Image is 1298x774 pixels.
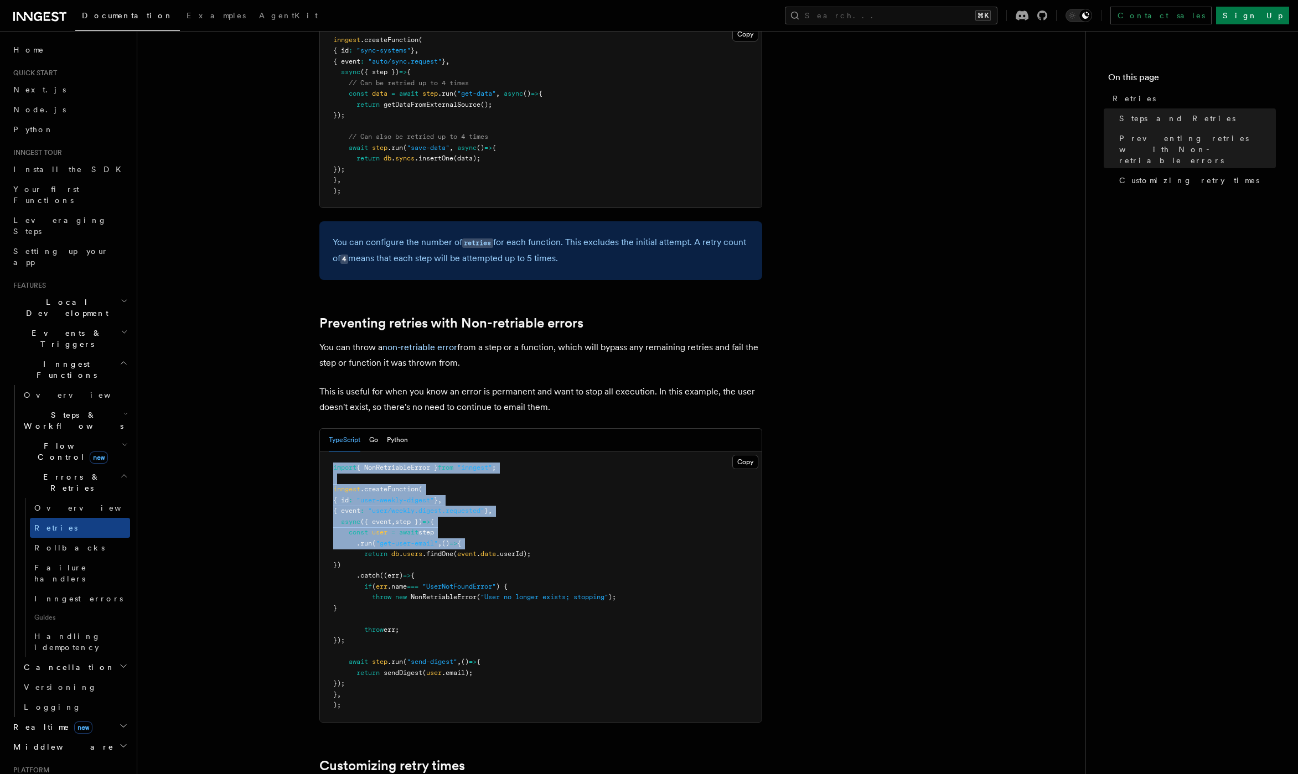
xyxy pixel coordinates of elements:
[415,46,418,54] span: ,
[30,498,130,518] a: Overview
[9,737,130,757] button: Middleware
[30,518,130,538] a: Retries
[395,593,407,601] span: new
[13,44,44,55] span: Home
[391,90,395,97] span: =
[1119,175,1259,186] span: Customizing retry times
[457,90,496,97] span: "get-data"
[19,697,130,717] a: Logging
[380,572,403,579] span: ((err)
[356,669,380,677] span: return
[384,101,480,108] span: getDataFromExternalSource
[496,583,508,590] span: ) {
[13,216,107,236] span: Leveraging Steps
[407,583,418,590] span: ===
[24,703,81,711] span: Logging
[372,658,387,666] span: step
[9,359,120,381] span: Inngest Functions
[34,523,77,532] span: Retries
[19,677,130,697] a: Versioning
[403,572,411,579] span: =>
[364,550,387,558] span: return
[411,593,477,601] span: NonRetriableError
[462,237,493,247] a: retries
[484,144,492,152] span: =>
[492,144,496,152] span: {
[333,58,360,65] span: { event
[376,583,387,590] span: err
[411,46,415,54] span: }
[496,550,531,558] span: .userId);
[13,105,66,114] span: Node.js
[9,297,121,319] span: Local Development
[9,354,130,385] button: Inngest Functions
[391,550,399,558] span: db
[30,609,130,626] span: Guides
[341,518,360,526] span: async
[387,658,403,666] span: .run
[418,36,422,44] span: (
[391,518,395,526] span: ,
[457,658,461,666] span: ,
[372,583,376,590] span: (
[1066,9,1092,22] button: Toggle dark mode
[19,662,115,673] span: Cancellation
[333,36,360,44] span: inngest
[453,90,457,97] span: (
[422,90,438,97] span: step
[480,593,608,601] span: "User no longer exists; stopping"
[319,384,762,415] p: This is useful for when you know an error is permanent and want to stop all execution. In this ex...
[387,144,403,152] span: .run
[395,518,422,526] span: step })
[30,626,130,657] a: Handling idempotency
[333,235,749,267] p: You can configure the number of for each function. This excludes the initial attempt. A retry cou...
[180,3,252,30] a: Examples
[340,254,348,264] code: 4
[24,391,138,399] span: Overview
[13,185,79,205] span: Your first Functions
[24,683,97,692] span: Versioning
[1119,113,1235,124] span: Steps and Retries
[9,40,130,60] a: Home
[333,496,349,504] span: { id
[187,11,246,20] span: Examples
[438,464,453,471] span: from
[75,3,180,31] a: Documentation
[446,58,449,65] span: ,
[372,144,387,152] span: step
[9,721,92,733] span: Realtime
[411,572,415,579] span: {
[356,101,380,108] span: return
[74,721,92,734] span: new
[438,90,453,97] span: .run
[329,429,360,451] button: TypeScript
[369,429,378,451] button: Go
[19,440,122,463] span: Flow Control
[9,120,130,139] a: Python
[19,467,130,498] button: Errors & Retries
[407,144,449,152] span: "save-data"
[484,507,488,515] span: }
[403,550,422,558] span: users
[349,133,488,141] span: // Can also be retried up to 4 times
[469,658,477,666] span: =>
[34,543,105,552] span: Rollbacks
[384,154,391,162] span: db
[349,496,353,504] span: :
[82,11,173,20] span: Documentation
[19,471,120,494] span: Errors & Retries
[364,626,384,633] span: throw
[333,561,341,569] span: })
[438,539,442,547] span: ,
[387,583,407,590] span: .name
[360,36,418,44] span: .createFunction
[34,632,101,652] span: Handling idempotency
[333,636,345,644] span: });
[333,507,360,515] span: { event
[457,464,492,471] span: "inngest"
[732,27,758,41] button: Copy
[975,10,991,21] kbd: ⌘K
[333,690,337,698] span: }
[19,498,130,657] div: Errors & Retries
[360,68,399,76] span: ({ step })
